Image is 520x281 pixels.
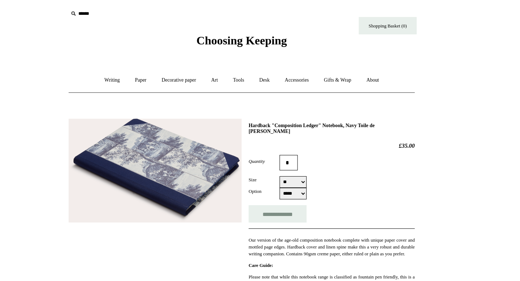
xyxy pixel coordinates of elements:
label: Size [266,165,295,171]
a: Desk [270,65,293,85]
a: About [370,65,395,85]
h2: £35.00 [266,133,422,139]
img: Hardback "Composition Ledger" Notebook, Navy Toile de Jouy [98,111,260,208]
a: Choosing Keeping [218,38,302,43]
a: Art [225,65,244,85]
h1: Hardback "Composition Ledger" Notebook, Navy Toile de [PERSON_NAME] [266,114,422,126]
a: Accessories [294,65,329,85]
a: Writing [125,65,153,85]
label: Quantity [266,148,295,154]
span: Choosing Keeping [218,32,302,44]
a: Paper [154,65,178,85]
a: Shopping Basket (0) [369,16,424,32]
a: Gifts & Wrap [330,65,369,85]
strong: Care Guide: [266,246,289,251]
label: Option [266,176,295,182]
a: Decorative paper [179,65,224,85]
a: Tools [246,65,269,85]
p: Our version of the age-old composition notebook complete with unique paper cover and mottled page... [266,221,422,241]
